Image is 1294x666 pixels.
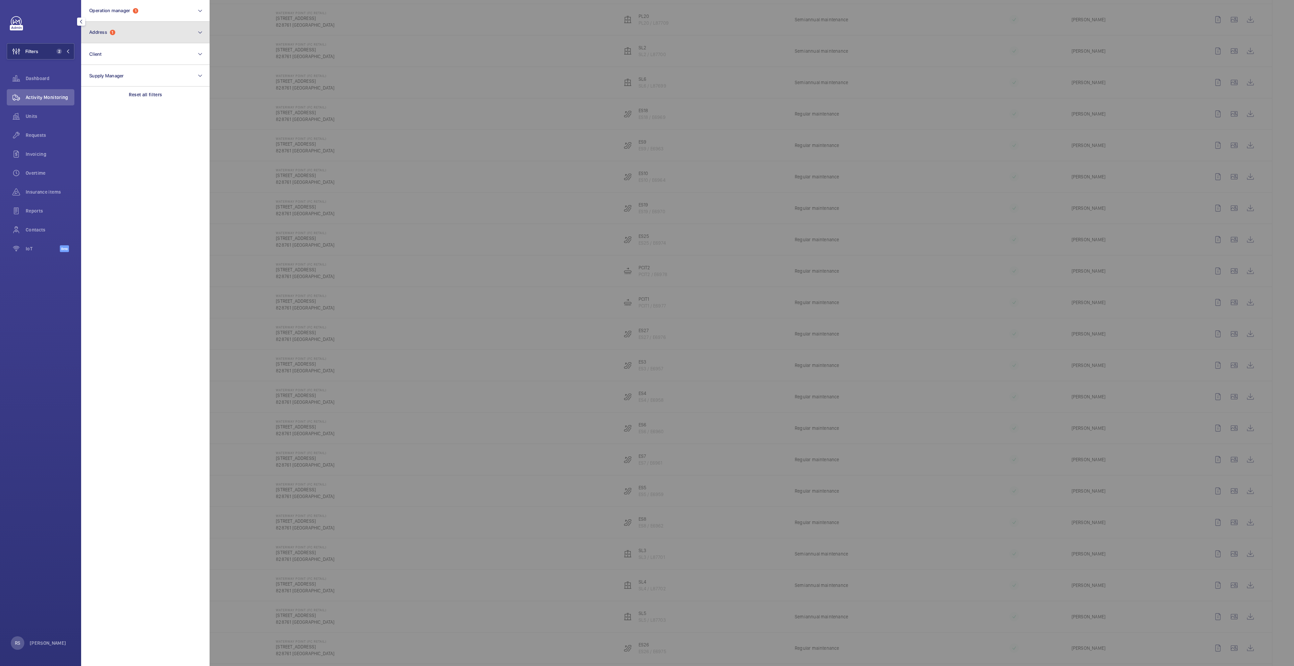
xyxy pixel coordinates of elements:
span: Overtime [26,170,74,176]
span: Contacts [26,226,74,233]
span: Beta [60,245,69,252]
span: Units [26,113,74,120]
span: Insurance items [26,189,74,195]
span: Filters [25,48,38,55]
p: [PERSON_NAME] [30,640,66,646]
span: Dashboard [26,75,74,82]
span: Reports [26,207,74,214]
p: RS [15,640,20,646]
span: Requests [26,132,74,139]
span: 2 [56,49,62,54]
span: Activity Monitoring [26,94,74,101]
span: IoT [26,245,60,252]
button: Filters2 [7,43,74,59]
span: Invoicing [26,151,74,157]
